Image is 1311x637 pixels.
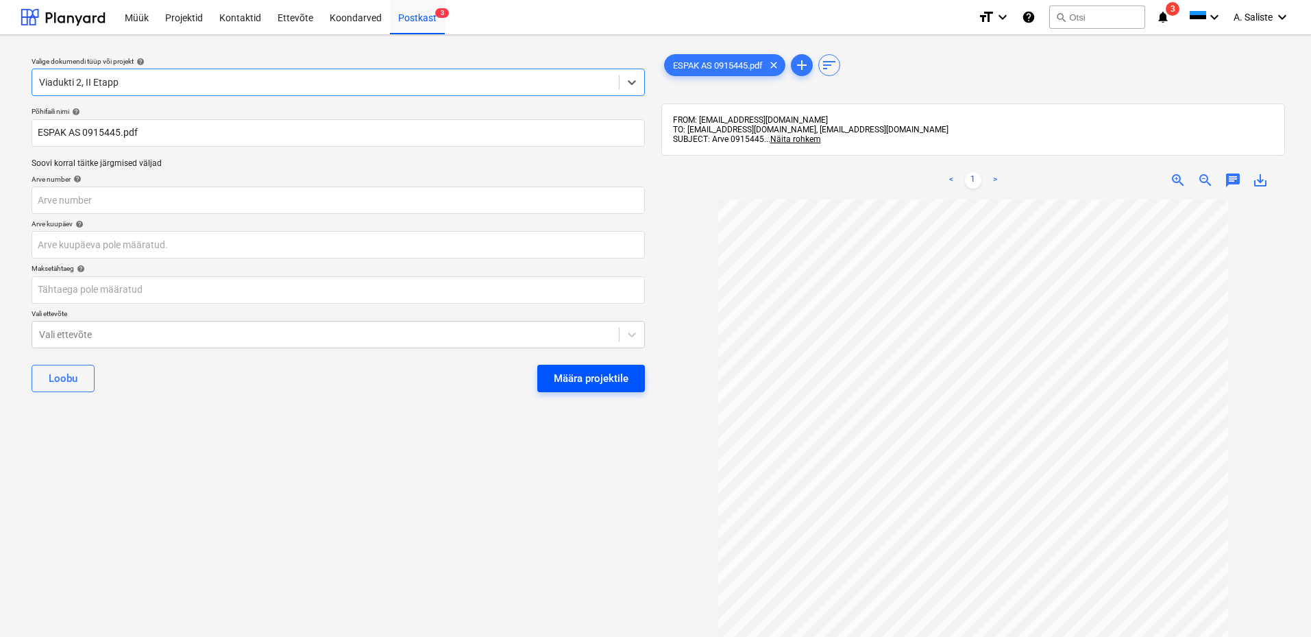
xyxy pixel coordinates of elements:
[71,175,82,183] span: help
[665,60,771,71] span: ESPAK AS 0915445.pdf
[821,57,837,73] span: sort
[1234,12,1273,23] span: A. Saliste
[32,231,645,259] input: Arve kuupäeva pole määratud.
[1055,12,1066,23] span: search
[32,187,645,214] input: Arve number
[32,158,645,169] p: Soovi korral täitke järgmised väljad
[49,370,77,387] div: Loobu
[32,264,645,273] div: Maksetähtaeg
[1156,9,1170,25] i: notifications
[32,107,645,116] div: Põhifaili nimi
[1274,9,1290,25] i: keyboard_arrow_down
[1225,172,1241,189] span: chat
[134,58,145,66] span: help
[765,57,782,73] span: clear
[794,57,810,73] span: add
[554,370,628,387] div: Määra projektile
[1049,5,1145,29] button: Otsi
[32,119,645,147] input: Põhifaili nimi
[32,175,645,184] div: Arve number
[978,9,994,25] i: format_size
[770,134,821,144] span: Näita rohkem
[673,125,948,134] span: TO: [EMAIL_ADDRESS][DOMAIN_NAME], [EMAIL_ADDRESS][DOMAIN_NAME]
[1252,172,1269,189] span: save_alt
[1170,172,1186,189] span: zoom_in
[32,309,645,321] p: Vali ettevõte
[435,8,449,18] span: 3
[69,108,80,116] span: help
[664,54,785,76] div: ESPAK AS 0915445.pdf
[73,220,84,228] span: help
[32,57,645,66] div: Valige dokumendi tüüp või projekt
[994,9,1011,25] i: keyboard_arrow_down
[1166,2,1179,16] span: 3
[32,276,645,304] input: Tähtaega pole määratud
[1197,172,1214,189] span: zoom_out
[673,115,828,125] span: FROM: [EMAIL_ADDRESS][DOMAIN_NAME]
[673,134,764,144] span: SUBJECT: Arve 0915445
[764,134,821,144] span: ...
[987,172,1003,189] a: Next page
[74,265,85,273] span: help
[32,365,95,392] button: Loobu
[1242,571,1311,637] iframe: Chat Widget
[965,172,981,189] a: Page 1 is your current page
[537,365,645,392] button: Määra projektile
[1206,9,1223,25] i: keyboard_arrow_down
[943,172,959,189] a: Previous page
[1022,9,1036,25] i: Abikeskus
[32,219,645,228] div: Arve kuupäev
